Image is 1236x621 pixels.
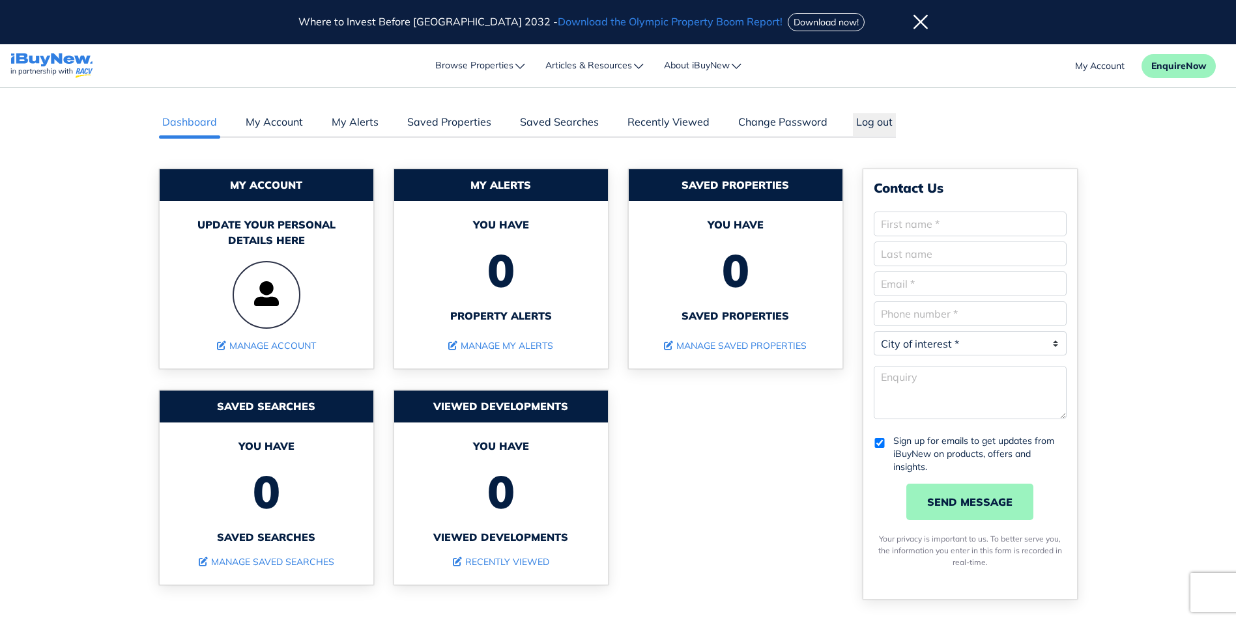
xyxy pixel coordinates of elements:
[233,261,300,329] img: user
[874,212,1067,236] input: First name *
[160,169,373,201] div: My Account
[10,53,93,79] img: logo
[624,114,713,136] a: Recently Viewed
[407,217,595,232] span: You have
[404,114,495,136] a: Saved Properties
[893,434,1067,473] label: Sign up for emails to get updates from iBuyNew on products, offers and insights.
[160,391,373,422] div: Saved Searches
[394,391,608,422] div: Viewed developments
[1075,59,1125,73] a: account
[173,438,360,454] span: You have
[642,217,829,232] span: You have
[735,114,831,136] a: Change Password
[217,340,316,352] a: Manage Account
[874,301,1067,326] input: Enter a valid phone number
[788,13,865,31] button: Download now!
[874,271,1067,296] input: Email *
[448,340,553,352] a: Manage My Alerts
[906,484,1033,520] button: SEND MESSAGE
[199,556,334,568] a: Manage Saved Searches
[298,15,785,28] span: Where to Invest Before [GEOGRAPHIC_DATA] 2032 -
[1142,54,1216,78] button: EnquireNow
[642,232,829,308] span: 0
[853,113,896,136] button: Log out
[407,232,595,308] span: 0
[407,438,595,454] span: You have
[407,308,595,324] span: property alerts
[173,454,360,529] span: 0
[328,114,382,136] a: My Alerts
[10,50,93,82] a: navigations
[407,529,595,545] span: Viewed developments
[878,534,1062,567] span: Your privacy is important to us. To better serve you, the information you enter in this form is r...
[874,180,1067,196] div: Contact Us
[173,217,360,248] div: Update your personal details here
[242,114,306,136] a: My Account
[1186,60,1206,72] span: Now
[558,15,783,28] span: Download the Olympic Property Boom Report!
[874,241,1067,266] input: Last name
[664,340,807,352] a: Manage Saved Properties
[642,308,829,324] span: Saved properties
[629,169,842,201] div: Saved Properties
[517,114,602,136] a: Saved Searches
[407,454,595,529] span: 0
[394,169,608,201] div: My Alerts
[173,529,360,545] span: Saved searches
[159,114,220,136] a: Dashboard
[453,556,549,568] a: recently viewed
